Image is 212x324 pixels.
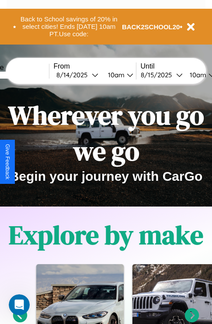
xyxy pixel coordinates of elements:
[185,71,209,79] div: 10am
[141,71,176,79] div: 8 / 15 / 2025
[54,62,136,70] label: From
[16,13,122,40] button: Back to School savings of 20% in select cities! Ends [DATE] 10am PT.Use code:
[9,294,30,315] iframe: Intercom live chat
[4,144,10,179] div: Give Feedback
[56,71,92,79] div: 8 / 14 / 2025
[104,71,127,79] div: 10am
[54,70,101,79] button: 8/14/2025
[101,70,136,79] button: 10am
[9,217,203,253] h1: Explore by make
[122,23,180,31] b: BACK2SCHOOL20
